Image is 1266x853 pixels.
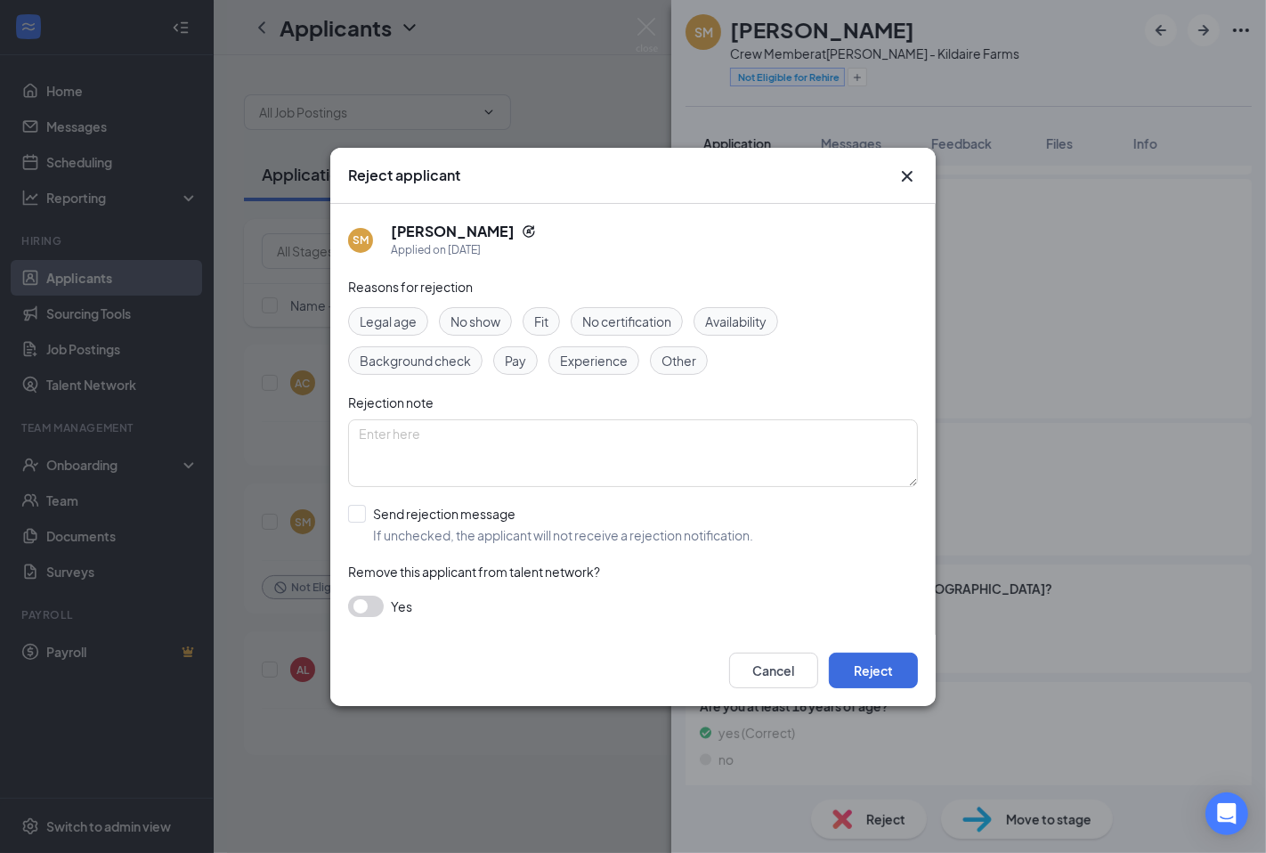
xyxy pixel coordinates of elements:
span: Legal age [360,312,417,331]
span: Background check [360,351,471,370]
svg: Reapply [522,224,536,239]
span: Rejection note [348,394,434,410]
span: Yes [391,596,412,617]
h5: [PERSON_NAME] [391,222,515,241]
span: Availability [705,312,767,331]
h3: Reject applicant [348,166,460,185]
svg: Cross [897,166,918,187]
button: Reject [829,653,918,688]
button: Cancel [729,653,818,688]
button: Close [897,166,918,187]
span: Reasons for rejection [348,279,473,295]
span: No show [450,312,500,331]
span: Fit [534,312,548,331]
span: Pay [505,351,526,370]
span: Remove this applicant from talent network? [348,564,600,580]
span: Experience [560,351,628,370]
div: SM [353,232,369,248]
span: No certification [582,312,671,331]
div: Applied on [DATE] [391,241,536,259]
span: Other [661,351,696,370]
div: Open Intercom Messenger [1205,792,1248,835]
